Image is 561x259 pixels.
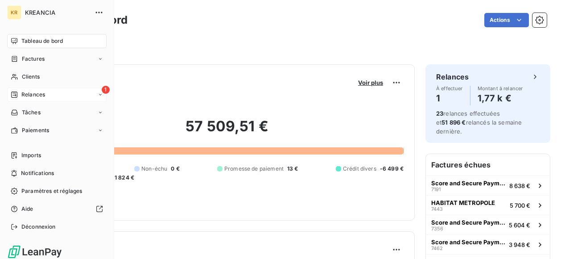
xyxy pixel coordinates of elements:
[22,109,41,117] span: Tâches
[484,13,529,27] button: Actions
[478,91,523,105] h4: 1,77 k €
[509,182,530,189] span: 8 638 €
[426,234,550,254] button: Score and Secure Payment (SSP)74623 948 €
[25,9,89,16] span: KREANCIA
[7,184,107,198] a: Paramètres et réglages
[22,55,45,63] span: Factures
[21,223,56,231] span: Déconnexion
[7,88,107,102] a: 1Relances
[426,154,550,175] h6: Factures échues
[141,165,167,173] span: Non-échu
[509,241,530,248] span: 3 948 €
[478,86,523,91] span: Montant à relancer
[426,195,550,215] button: HABITAT METROPOLE74435 700 €
[431,180,506,187] span: Score and Secure Payment (SSP)
[7,202,107,216] a: Aide
[380,165,404,173] span: -6 499 €
[102,86,110,94] span: 1
[7,5,21,20] div: KR
[7,123,107,138] a: Paiements
[21,187,82,195] span: Paramètres et réglages
[431,206,443,212] span: 7443
[431,199,495,206] span: HABITAT METROPOLE
[7,34,107,48] a: Tableau de bord
[509,221,530,229] span: 5 604 €
[431,219,505,226] span: Score and Secure Payment (SSP)
[510,202,530,209] span: 5 700 €
[21,91,45,99] span: Relances
[441,119,466,126] span: 51 896 €
[7,105,107,120] a: Tâches
[171,165,179,173] span: 0 €
[21,151,41,159] span: Imports
[7,52,107,66] a: Factures
[112,174,134,182] span: -1 824 €
[358,79,383,86] span: Voir plus
[50,117,404,144] h2: 57 509,51 €
[436,110,522,135] span: relances effectuées et relancés la semaine dernière.
[343,165,376,173] span: Crédit divers
[355,79,386,87] button: Voir plus
[7,245,62,259] img: Logo LeanPay
[436,71,469,82] h6: Relances
[436,91,463,105] h4: 1
[22,126,49,134] span: Paiements
[436,86,463,91] span: À effectuer
[21,37,63,45] span: Tableau de bord
[426,175,550,195] button: Score and Secure Payment (SSP)71918 638 €
[287,165,298,173] span: 13 €
[531,229,552,250] iframe: Intercom live chat
[431,238,505,246] span: Score and Secure Payment (SSP)
[431,246,443,251] span: 7462
[426,215,550,234] button: Score and Secure Payment (SSP)73565 604 €
[21,169,54,177] span: Notifications
[224,165,284,173] span: Promesse de paiement
[436,110,443,117] span: 23
[21,205,33,213] span: Aide
[22,73,40,81] span: Clients
[7,70,107,84] a: Clients
[431,226,443,231] span: 7356
[431,187,441,192] span: 7191
[7,148,107,163] a: Imports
